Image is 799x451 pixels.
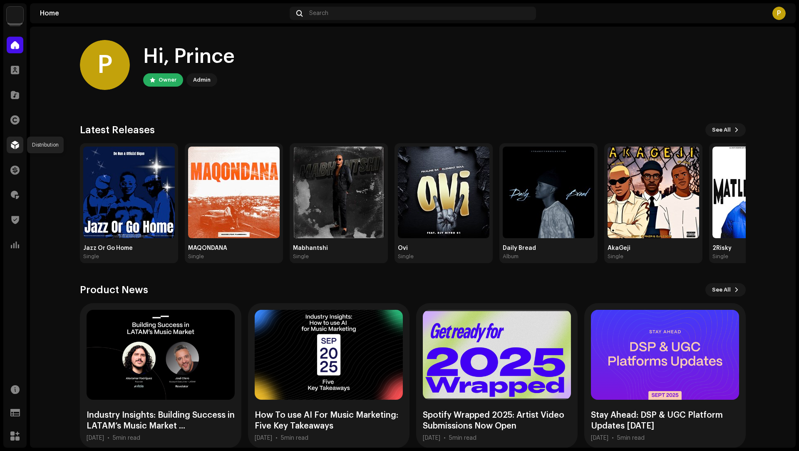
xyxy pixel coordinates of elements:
[705,123,746,137] button: See All
[712,122,731,138] span: See All
[620,435,645,441] span: min read
[503,147,594,238] img: 081bdf07-ec68-4901-8feb-d7251a7e3ce3
[503,245,594,252] div: Daily Bread
[159,75,176,85] div: Owner
[116,435,140,441] span: min read
[80,40,130,90] div: P
[617,435,645,441] div: 5
[398,147,489,238] img: 6d53a08a-6196-4a3b-b754-ce27595e00fd
[591,435,608,441] div: [DATE]
[705,283,746,297] button: See All
[444,435,446,441] div: •
[449,435,476,441] div: 5
[423,435,440,441] div: [DATE]
[293,253,309,260] div: Single
[712,253,728,260] div: Single
[80,283,148,297] h3: Product News
[40,10,286,17] div: Home
[772,7,786,20] div: P
[608,245,699,252] div: AkaGeji
[107,435,109,441] div: •
[83,245,175,252] div: Jazz Or Go Home
[87,435,104,441] div: [DATE]
[113,435,140,441] div: 5
[188,147,280,238] img: b247819d-00e6-4ed3-8ad3-9aa6f99c2fb7
[398,245,489,252] div: Ovi
[83,253,99,260] div: Single
[188,245,280,252] div: MAQONDANA
[193,75,211,85] div: Admin
[275,435,278,441] div: •
[293,245,385,252] div: Mabhantshi
[612,435,614,441] div: •
[7,7,23,23] img: d6d936c5-4811-4bb5-96e9-7add514fcdf6
[423,410,571,431] div: Spotify Wrapped 2025: Artist Video Submissions Now Open
[87,410,235,431] div: Industry Insights: Building Success in LATAM’s Music Market ...
[281,435,308,441] div: 5
[608,253,623,260] div: Single
[452,435,476,441] span: min read
[80,123,155,137] h3: Latest Releases
[188,253,204,260] div: Single
[293,147,385,238] img: 179b439e-0dfe-4766-a20d-ea955e6d54ef
[309,10,328,17] span: Search
[255,410,403,431] div: How To use AI For Music Marketing: Five Key Takeaways
[398,253,414,260] div: Single
[591,410,739,431] div: Stay Ahead: DSP & UGC Platform Updates [DATE]
[608,147,699,238] img: a6f7be72-40c2-437e-9eaf-2004f53d6bc5
[255,435,272,441] div: [DATE]
[284,435,308,441] span: min read
[143,43,235,70] div: Hi, Prince
[83,147,175,238] img: b6af0afb-1ebd-40c3-8463-1dbd2881e6cc
[503,253,519,260] div: Album
[712,282,731,298] span: See All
